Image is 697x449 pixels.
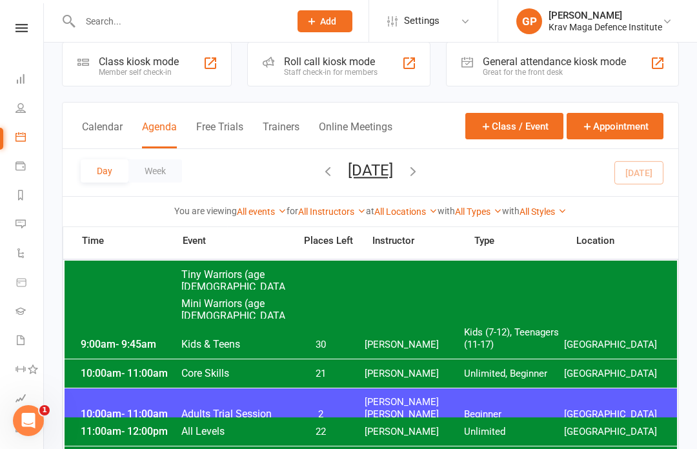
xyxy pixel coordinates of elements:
[121,408,168,420] span: - 11:00am
[319,121,392,148] button: Online Meetings
[564,339,664,351] span: [GEOGRAPHIC_DATA]
[284,68,378,77] div: Staff check-in for members
[76,12,281,30] input: Search...
[237,206,287,217] a: All events
[77,367,181,379] span: 10:00am
[15,95,45,124] a: People
[516,8,542,34] div: GP
[99,68,179,77] div: Member self check-in
[348,161,393,179] button: [DATE]
[121,425,168,437] span: - 12:00pm
[464,426,564,438] span: Unlimited
[181,408,287,420] span: Adults Trial Session
[77,425,181,437] span: 11:00am
[464,368,564,380] span: Unlimited, Beginner
[374,206,438,217] a: All Locations
[174,206,237,216] strong: You are viewing
[15,385,45,414] a: Assessments
[549,21,662,33] div: Krav Maga Defence Institute
[366,206,374,216] strong: at
[77,338,181,350] span: 9:00am
[287,206,298,216] strong: for
[404,6,439,35] span: Settings
[181,425,287,437] span: All Levels
[82,121,123,148] button: Calendar
[365,396,465,421] span: [PERSON_NAME] [PERSON_NAME]
[298,10,352,32] button: Add
[77,408,181,420] span: 10:00am
[564,408,664,421] span: [GEOGRAPHIC_DATA]
[564,426,664,438] span: [GEOGRAPHIC_DATA]
[298,206,366,217] a: All Instructors
[79,235,182,250] span: Time
[99,55,179,68] div: Class kiosk mode
[576,236,678,246] span: Location
[39,405,50,415] span: 1
[365,339,465,351] span: [PERSON_NAME]
[287,339,355,351] span: 30
[455,206,502,217] a: All Types
[13,405,44,436] iframe: Intercom live chat
[263,121,299,148] button: Trainers
[116,338,156,350] span: - 9:45am
[181,268,287,305] span: Tiny Warriors (age [DEMOGRAPHIC_DATA])
[464,326,564,351] span: Kids (7-12), Teenagers (11-17)
[365,426,465,438] span: [PERSON_NAME]
[196,121,243,148] button: Free Trials
[121,367,168,379] span: - 11:00am
[520,206,567,217] a: All Styles
[549,10,662,21] div: [PERSON_NAME]
[287,408,355,421] span: 2
[81,159,128,183] button: Day
[465,113,563,139] button: Class / Event
[365,368,465,380] span: [PERSON_NAME]
[284,55,378,68] div: Roll call kiosk mode
[15,153,45,182] a: Payments
[483,55,626,68] div: General attendance kiosk mode
[181,367,287,379] span: Core Skills
[181,338,287,350] span: Kids & Teens
[567,113,663,139] button: Appointment
[372,236,474,246] span: Instructor
[15,182,45,211] a: Reports
[474,236,576,246] span: Type
[287,426,355,438] span: 22
[483,68,626,77] div: Great for the front desk
[438,206,455,216] strong: with
[15,269,45,298] a: Product Sales
[320,16,336,26] span: Add
[464,408,564,421] span: Beginner
[15,124,45,153] a: Calendar
[287,368,355,380] span: 21
[128,159,182,183] button: Week
[295,236,363,246] span: Places Left
[502,206,520,216] strong: with
[182,235,295,247] span: Event
[564,368,664,380] span: [GEOGRAPHIC_DATA]
[142,121,177,148] button: Agenda
[181,297,287,334] span: Mini Warriors (age [DEMOGRAPHIC_DATA])
[15,66,45,95] a: Dashboard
